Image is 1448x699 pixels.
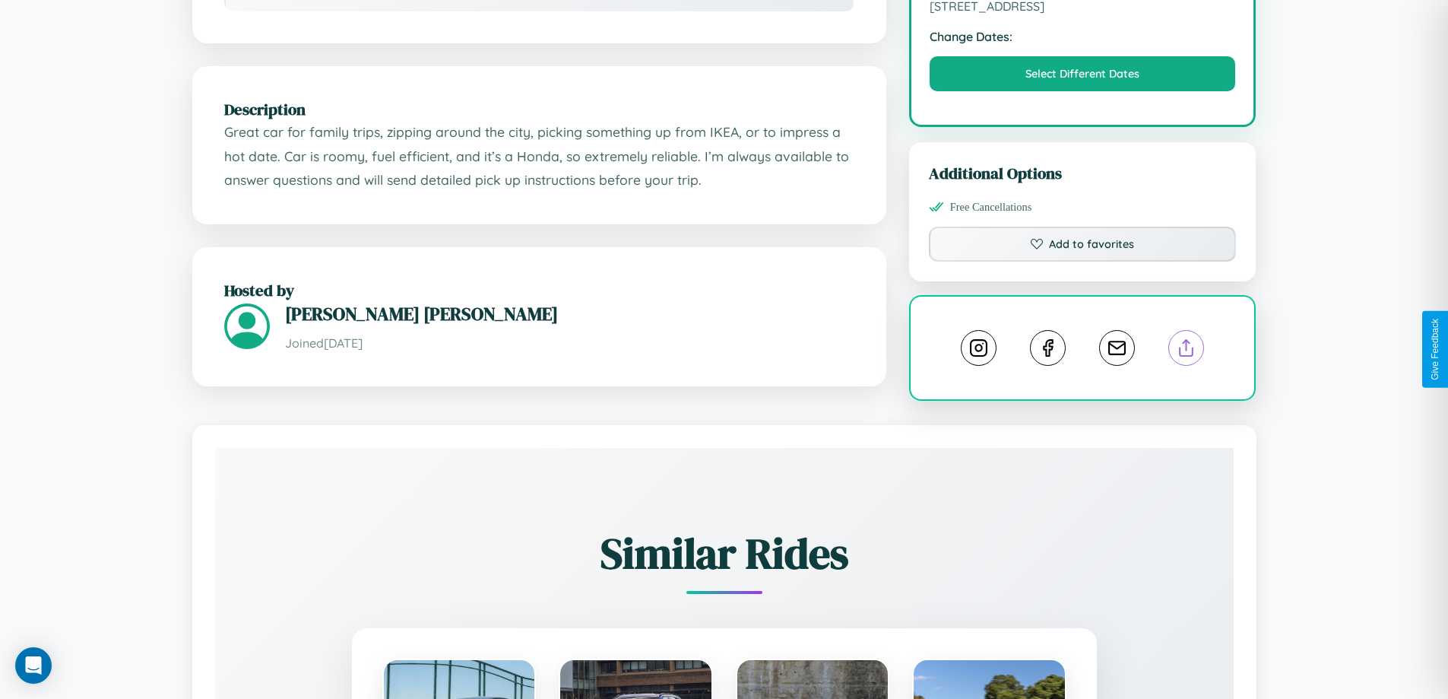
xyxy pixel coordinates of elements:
[1430,319,1440,380] div: Give Feedback
[950,201,1032,214] span: Free Cancellations
[268,524,1180,583] h2: Similar Rides
[224,120,854,192] p: Great car for family trips, zipping around the city, picking something up from IKEA, or to impres...
[930,29,1236,44] strong: Change Dates:
[285,301,854,326] h3: [PERSON_NAME] [PERSON_NAME]
[929,162,1237,184] h3: Additional Options
[15,647,52,684] div: Open Intercom Messenger
[224,279,854,301] h2: Hosted by
[929,227,1237,262] button: Add to favorites
[930,56,1236,91] button: Select Different Dates
[285,332,854,354] p: Joined [DATE]
[224,98,854,120] h2: Description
